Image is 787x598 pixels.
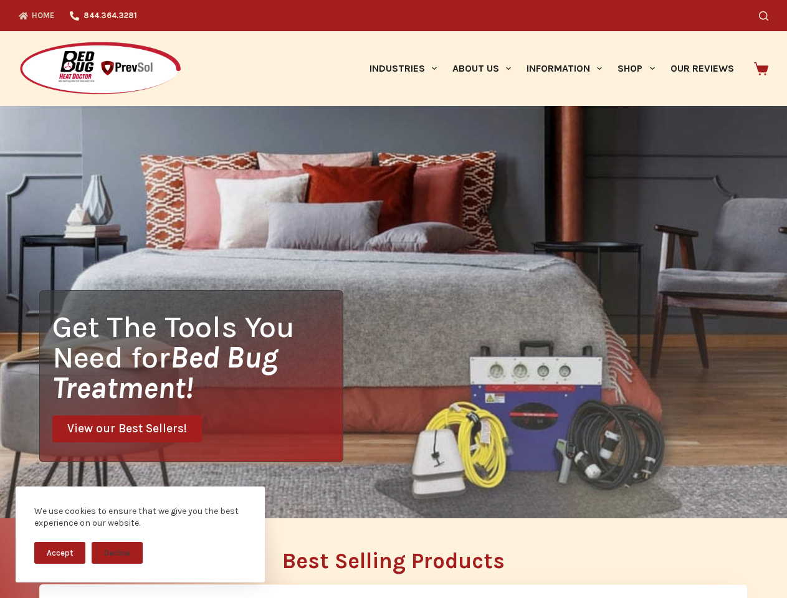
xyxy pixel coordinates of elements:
[92,542,143,564] button: Decline
[52,311,343,403] h1: Get The Tools You Need for
[759,11,768,21] button: Search
[52,339,278,406] i: Bed Bug Treatment!
[67,423,187,435] span: View our Best Sellers!
[519,31,610,106] a: Information
[610,31,662,106] a: Shop
[52,415,202,442] a: View our Best Sellers!
[10,5,47,42] button: Open LiveChat chat widget
[34,505,246,529] div: We use cookies to ensure that we give you the best experience on our website.
[444,31,518,106] a: About Us
[361,31,444,106] a: Industries
[361,31,742,106] nav: Primary
[34,542,85,564] button: Accept
[662,31,742,106] a: Our Reviews
[39,550,748,572] h2: Best Selling Products
[19,41,182,97] img: Prevsol/Bed Bug Heat Doctor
